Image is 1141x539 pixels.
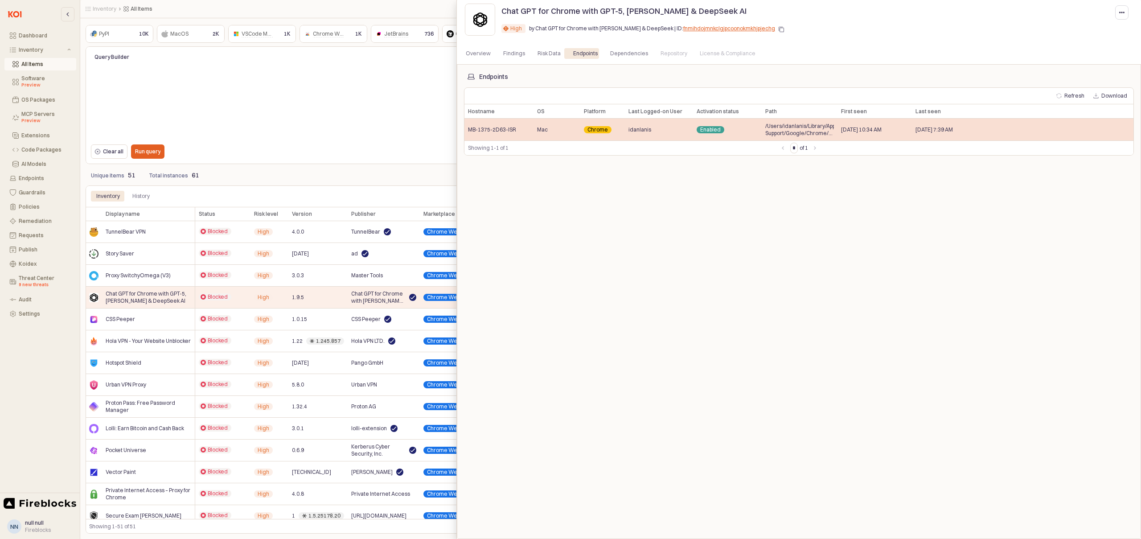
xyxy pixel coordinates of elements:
div: Overview [466,48,491,59]
div: High [510,24,522,33]
div: Repository [655,48,693,59]
input: Page [791,143,797,153]
div: Endpoints [479,73,508,80]
p: by Chat GPT for Chrome with [PERSON_NAME] & DeepSeek | ID: [529,25,775,33]
span: Mac [537,126,548,133]
div: License & Compliance [700,48,755,59]
div: Endpoints [573,48,598,59]
div: Endpoints [568,48,603,59]
div: Risk Data [532,48,566,59]
span: Path [765,108,777,115]
span: Enabled [700,126,721,133]
a: fnmihdojmnkclgjpcoonokmkhjpjechg [683,25,775,32]
span: Last Logged-on User [628,108,682,115]
span: OS [537,108,545,115]
span: /Users/idanlanis/Library/Application Support/Google/Chrome/Profile 2/Extensions/fnmihdojmnkclgjpc... [765,123,834,137]
div: License & Compliance [694,48,761,59]
span: [DATE] 7:39 AM [915,126,953,133]
div: Showing 1-1 of 1 [468,144,778,152]
span: Hostname [468,108,495,115]
span: Activation status [697,108,739,115]
label: of 1 [800,144,808,152]
span: Last seen [915,108,941,115]
span: MB-1375-2D63-ISR [468,126,516,133]
div: Dependencies [605,48,653,59]
button: Refresh [1053,91,1088,101]
p: Chat GPT for Chrome with GPT-5, [PERSON_NAME] & DeepSeek AI [501,5,747,17]
span: [DATE] 10:34 AM [841,126,882,133]
span: idanlanis [628,126,651,133]
div: Dependencies [610,48,648,59]
button: Download [1090,91,1131,101]
div: Findings [498,48,530,59]
div: Findings [503,48,525,59]
span: Chrome [587,126,608,133]
div: Risk Data [538,48,561,59]
div: Overview [460,48,496,59]
span: First seen [841,108,867,115]
span: Platform [584,108,606,115]
div: Table toolbar [464,140,1133,155]
div: Repository [661,48,687,59]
